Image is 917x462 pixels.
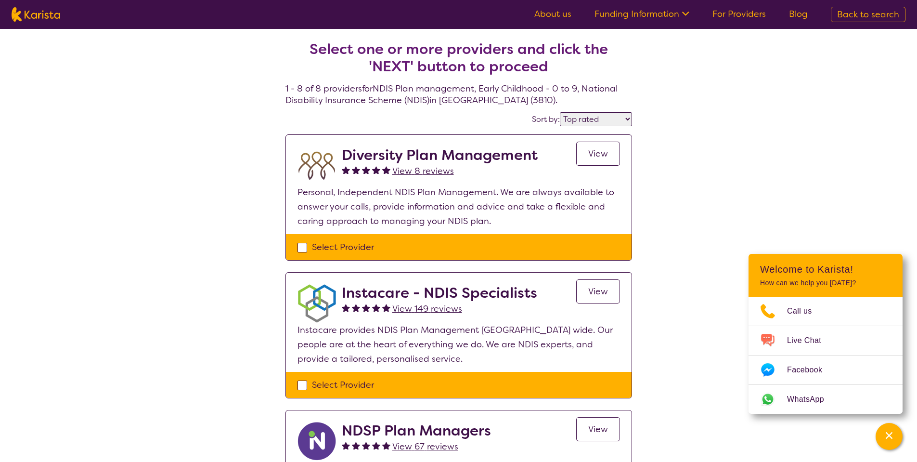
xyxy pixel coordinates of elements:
[576,142,620,166] a: View
[342,146,538,164] h2: Diversity Plan Management
[392,164,454,178] a: View 8 reviews
[297,40,620,75] h2: Select one or more providers and click the 'NEXT' button to proceed
[392,302,462,316] a: View 149 reviews
[382,441,390,449] img: fullstar
[588,148,608,159] span: View
[297,422,336,461] img: ryxpuxvt8mh1enfatjpo.png
[352,441,360,449] img: fullstar
[789,8,808,20] a: Blog
[352,304,360,312] img: fullstar
[588,286,608,297] span: View
[297,323,620,366] p: Instacare provides NDIS Plan Management [GEOGRAPHIC_DATA] wide. Our people are at the heart of ev...
[787,392,836,407] span: WhatsApp
[392,165,454,177] span: View 8 reviews
[362,304,370,312] img: fullstar
[382,166,390,174] img: fullstar
[831,7,905,22] a: Back to search
[712,8,766,20] a: For Providers
[297,185,620,228] p: Personal, Independent NDIS Plan Management. We are always available to answer your calls, provide...
[576,279,620,304] a: View
[342,441,350,449] img: fullstar
[760,279,891,287] p: How can we help you [DATE]?
[285,17,632,106] h4: 1 - 8 of 8 providers for NDIS Plan management , Early Childhood - 0 to 9 , National Disability In...
[594,8,689,20] a: Funding Information
[837,9,899,20] span: Back to search
[392,303,462,315] span: View 149 reviews
[392,439,458,454] a: View 67 reviews
[576,417,620,441] a: View
[372,304,380,312] img: fullstar
[760,264,891,275] h2: Welcome to Karista!
[749,297,903,414] ul: Choose channel
[532,114,560,124] label: Sort by:
[372,441,380,449] img: fullstar
[342,422,491,439] h2: NDSP Plan Managers
[787,363,834,377] span: Facebook
[382,304,390,312] img: fullstar
[787,304,824,318] span: Call us
[362,441,370,449] img: fullstar
[392,441,458,452] span: View 67 reviews
[749,385,903,414] a: Web link opens in a new tab.
[362,166,370,174] img: fullstar
[352,166,360,174] img: fullstar
[787,333,833,348] span: Live Chat
[876,423,903,450] button: Channel Menu
[588,423,608,435] span: View
[297,284,336,323] img: obkhna0zu27zdd4ubuus.png
[12,7,60,22] img: Karista logo
[297,146,336,185] img: duqvjtfkvnzb31ymex15.png
[342,284,537,302] h2: Instacare - NDIS Specialists
[372,166,380,174] img: fullstar
[342,166,350,174] img: fullstar
[342,304,350,312] img: fullstar
[749,254,903,414] div: Channel Menu
[534,8,571,20] a: About us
